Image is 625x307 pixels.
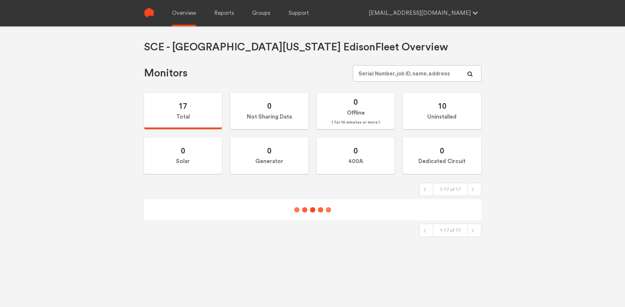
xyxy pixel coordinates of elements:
[331,119,380,126] span: ( for 10 minutes or more )
[353,65,481,82] input: Serial Number, job ID, name, address
[317,93,395,129] label: Offline
[438,101,446,111] span: 10
[181,146,185,155] span: 0
[144,93,222,129] label: Total
[179,101,187,111] span: 17
[317,137,395,174] label: 400A
[433,224,468,237] div: 1-17 of 17
[440,146,444,155] span: 0
[403,137,481,174] label: Dedicated Circuit
[230,137,308,174] label: Generator
[354,146,358,155] span: 0
[267,146,271,155] span: 0
[354,97,358,107] span: 0
[433,183,468,196] div: 1-17 of 17
[230,93,308,129] label: Not Sharing Data
[144,137,222,174] label: Solar
[144,67,187,80] h1: Monitors
[144,8,154,18] img: Sense Logo
[403,93,481,129] label: Uninstalled
[267,101,271,111] span: 0
[144,41,448,54] h1: SCE - [GEOGRAPHIC_DATA][US_STATE] Edison Fleet Overview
